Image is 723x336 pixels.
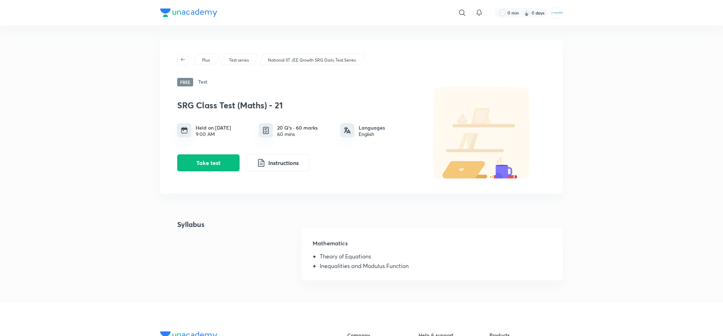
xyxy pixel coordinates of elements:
p: National IIT JEE Growth SRG Daily Test Series [268,57,356,63]
div: 9:00 AM [196,131,231,137]
h5: Mathematics [313,239,551,253]
button: Instructions [247,154,309,171]
img: Company Logo [160,8,217,17]
li: Inequalities and Modulus Function [320,263,551,272]
img: timing [181,127,188,134]
img: MOHAMMED SHOAIB [551,7,563,19]
h6: Test [198,78,207,86]
img: streak [523,9,530,16]
div: English [359,131,385,137]
div: 60 mins [277,131,318,137]
a: National IIT JEE Growth SRG Daily Test Series [267,57,357,63]
h6: 20 Q’s · 60 marks [277,124,318,131]
p: Test series [229,57,249,63]
h3: SRG Class Test (Maths) - 21 [177,100,415,110]
span: Free [177,78,193,86]
p: Plus [202,57,210,63]
a: Plus [201,57,211,63]
button: Take test [177,154,240,171]
a: Test series [228,57,250,63]
h4: Syllabus [160,219,204,289]
img: quiz info [262,126,270,135]
img: instruction [257,159,265,167]
li: Theory of Equations [320,253,551,262]
img: default [418,86,546,178]
h6: Languages [359,124,385,131]
img: languages [344,127,351,134]
h6: Held on [DATE] [196,124,231,131]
